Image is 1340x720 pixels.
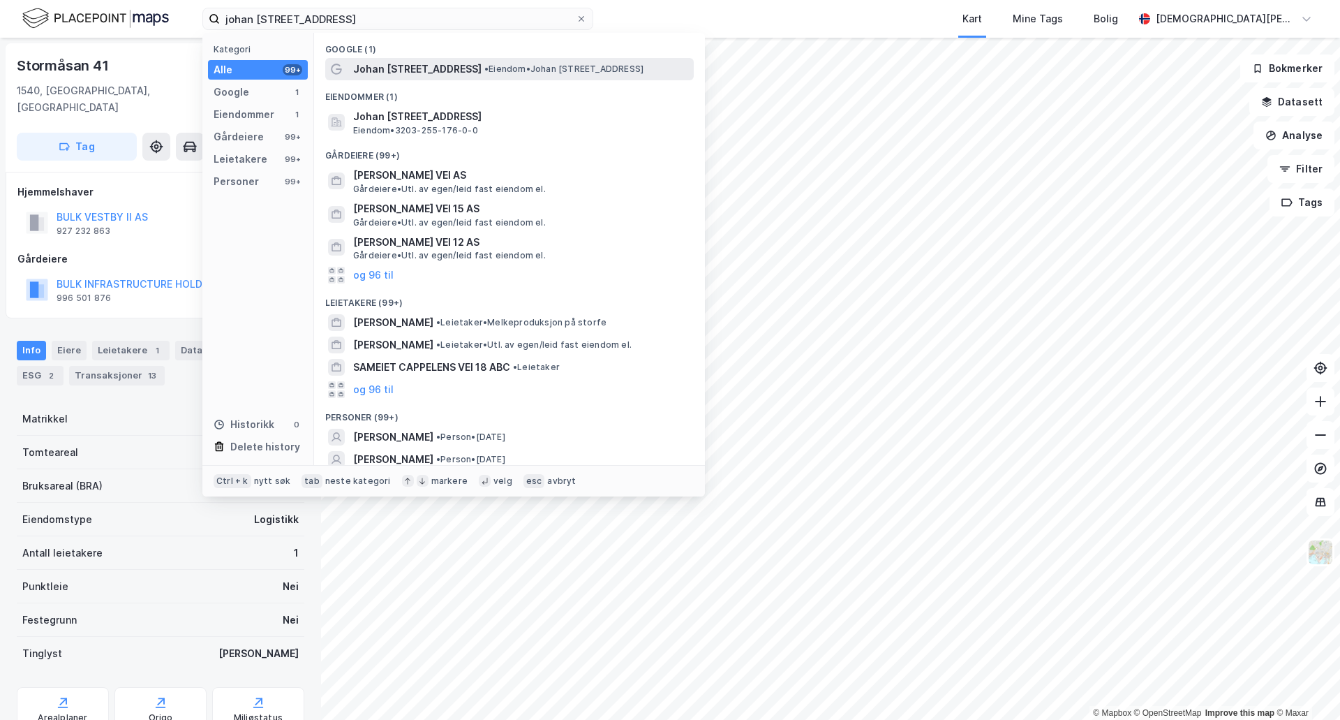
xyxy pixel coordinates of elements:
[353,337,433,353] span: [PERSON_NAME]
[353,184,546,195] span: Gårdeiere • Utl. av egen/leid fast eiendom el.
[353,381,394,398] button: og 96 til
[17,341,46,360] div: Info
[214,416,274,433] div: Historikk
[283,612,299,629] div: Nei
[353,108,688,125] span: Johan [STREET_ADDRESS]
[214,61,232,78] div: Alle
[69,366,165,385] div: Transaksjoner
[436,317,440,328] span: •
[17,133,137,161] button: Tag
[1270,653,1340,720] iframe: Chat Widget
[44,369,58,383] div: 2
[22,511,92,528] div: Eiendomstype
[1270,653,1340,720] div: Kontrollprogram for chat
[283,578,299,595] div: Nei
[314,286,705,311] div: Leietakere (99+)
[436,454,440,464] span: •
[436,317,606,328] span: Leietaker • Melkeproduksjon på storfe
[353,200,688,217] span: [PERSON_NAME] VEI 15 AS
[214,44,308,54] div: Kategori
[291,419,302,430] div: 0
[513,362,517,372] span: •
[353,267,394,284] button: og 96 til
[17,54,112,77] div: Stormåsan 41
[22,444,78,461] div: Tomteareal
[301,474,322,488] div: tab
[1134,708,1202,718] a: OpenStreetMap
[1270,189,1334,216] button: Tags
[314,33,705,58] div: Google (1)
[150,344,164,358] div: 1
[214,173,259,190] div: Personer
[314,401,705,426] div: Personer (99+)
[547,476,576,487] div: avbryt
[17,366,64,385] div: ESG
[436,432,440,442] span: •
[353,125,478,136] span: Eiendom • 3203-255-176-0-0
[314,80,705,105] div: Eiendommer (1)
[294,545,299,561] div: 1
[17,82,241,116] div: 1540, [GEOGRAPHIC_DATA], [GEOGRAPHIC_DATA]
[22,578,68,595] div: Punktleie
[17,251,304,267] div: Gårdeiere
[1267,155,1334,183] button: Filter
[436,339,632,351] span: Leietaker • Utl. av egen/leid fast eiendom el.
[92,341,170,360] div: Leietakere
[353,167,688,184] span: [PERSON_NAME] VEI AS
[325,476,391,487] div: neste kategori
[214,106,274,123] div: Eiendommer
[214,151,267,168] div: Leietakere
[1307,539,1334,566] img: Z
[431,476,468,487] div: markere
[283,64,302,75] div: 99+
[254,511,299,528] div: Logistikk
[254,476,291,487] div: nytt søk
[962,10,982,27] div: Kart
[353,234,688,251] span: [PERSON_NAME] VEI 12 AS
[22,478,103,494] div: Bruksareal (BRA)
[436,432,505,443] span: Person • [DATE]
[353,61,482,78] span: Johan [STREET_ADDRESS]
[145,369,159,383] div: 13
[291,109,302,120] div: 1
[353,359,510,376] span: SAMEIET CAPPELENS VEI 18 ABC
[353,314,433,331] span: [PERSON_NAME]
[1093,708,1131,718] a: Mapbox
[523,474,545,488] div: esc
[52,341,87,360] div: Eiere
[493,476,512,487] div: velg
[283,176,302,187] div: 99+
[218,645,299,662] div: [PERSON_NAME]
[1094,10,1118,27] div: Bolig
[175,341,228,360] div: Datasett
[22,545,103,561] div: Antall leietakere
[436,454,505,465] span: Person • [DATE]
[230,439,300,455] div: Delete history
[1013,10,1063,27] div: Mine Tags
[57,293,111,304] div: 996 501 876
[484,64,643,75] span: Eiendom • Johan [STREET_ADDRESS]
[513,362,560,373] span: Leietaker
[283,154,302,165] div: 99+
[214,474,251,488] div: Ctrl + k
[1249,88,1334,116] button: Datasett
[1253,122,1334,149] button: Analyse
[353,217,546,228] span: Gårdeiere • Utl. av egen/leid fast eiendom el.
[484,64,489,74] span: •
[353,451,433,468] span: [PERSON_NAME]
[57,226,110,237] div: 927 232 863
[1240,54,1334,82] button: Bokmerker
[17,184,304,200] div: Hjemmelshaver
[1205,708,1274,718] a: Improve this map
[22,6,169,31] img: logo.f888ab2527a4732fd821a326f86c7f29.svg
[353,250,546,261] span: Gårdeiere • Utl. av egen/leid fast eiendom el.
[22,645,62,662] div: Tinglyst
[1156,10,1295,27] div: [DEMOGRAPHIC_DATA][PERSON_NAME]
[314,139,705,164] div: Gårdeiere (99+)
[283,131,302,142] div: 99+
[214,84,249,101] div: Google
[220,8,576,29] input: Søk på adresse, matrikkel, gårdeiere, leietakere eller personer
[353,429,433,446] span: [PERSON_NAME]
[214,128,264,145] div: Gårdeiere
[436,339,440,350] span: •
